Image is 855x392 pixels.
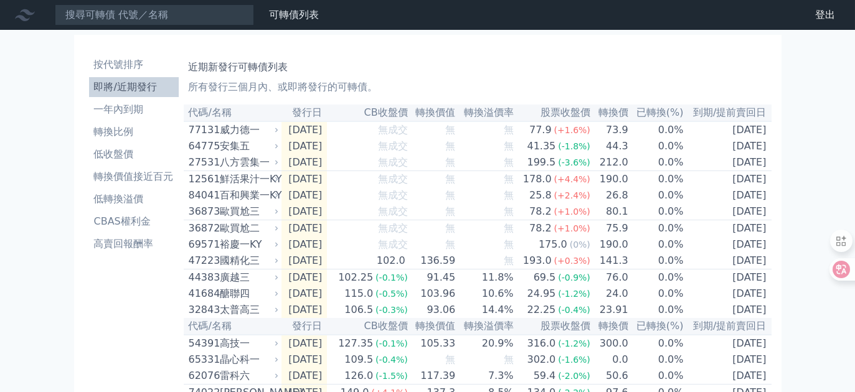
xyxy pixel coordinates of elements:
[504,222,514,234] span: 無
[684,318,772,335] th: 到期/提前賣回日
[456,335,514,352] td: 20.9%
[591,236,629,253] td: 190.0
[531,270,559,285] div: 69.5
[629,203,684,220] td: 0.0%
[591,171,629,188] td: 190.0
[409,286,456,302] td: 103.96
[445,156,455,168] span: 無
[189,302,217,317] div: 32843
[684,335,772,352] td: [DATE]
[376,273,408,282] span: (-0.1%)
[220,188,276,203] div: 百和興業一KY
[409,318,456,335] th: 轉換價值
[525,139,559,154] div: 41.35
[89,80,179,95] li: 即將/近期發行
[342,286,376,301] div: 115.0
[684,121,772,138] td: [DATE]
[527,123,554,138] div: 77.9
[629,138,684,154] td: 0.0%
[220,336,276,351] div: 高技一
[376,305,408,315] span: (-0.3%)
[89,100,179,119] a: 一年內到期
[591,352,629,368] td: 0.0
[281,253,328,269] td: [DATE]
[591,368,629,385] td: 50.6
[684,154,772,171] td: [DATE]
[591,269,629,286] td: 76.0
[376,338,408,348] span: (-0.1%)
[684,203,772,220] td: [DATE]
[629,302,684,318] td: 0.0%
[504,238,514,250] span: 無
[558,338,590,348] span: (-1.2%)
[629,105,684,121] th: 已轉換(%)
[684,220,772,237] td: [DATE]
[281,286,328,302] td: [DATE]
[629,368,684,385] td: 0.0%
[456,269,514,286] td: 11.8%
[805,5,845,25] a: 登出
[558,157,590,167] span: (-3.6%)
[378,238,408,250] span: 無成交
[89,212,179,231] a: CBAS權利金
[378,222,408,234] span: 無成交
[527,188,554,203] div: 25.8
[558,371,590,381] span: (-2.0%)
[378,205,408,217] span: 無成交
[89,55,179,75] a: 按代號排序
[281,236,328,253] td: [DATE]
[378,173,408,185] span: 無成交
[378,156,408,168] span: 無成交
[189,221,217,236] div: 36872
[220,237,276,252] div: 裕慶一KY
[684,269,772,286] td: [DATE]
[504,140,514,152] span: 無
[89,192,179,207] li: 低轉換溢價
[189,204,217,219] div: 36873
[189,336,217,351] div: 54391
[591,286,629,302] td: 24.0
[591,187,629,203] td: 26.8
[629,253,684,269] td: 0.0%
[684,138,772,154] td: [DATE]
[376,355,408,365] span: (-0.4%)
[525,302,559,317] div: 22.25
[189,286,217,301] div: 41684
[269,9,319,21] a: 可轉債列表
[629,335,684,352] td: 0.0%
[684,171,772,188] td: [DATE]
[376,289,408,299] span: (-0.5%)
[281,318,328,335] th: 發行日
[189,155,217,170] div: 27531
[629,187,684,203] td: 0.0%
[376,371,408,381] span: (-1.5%)
[591,138,629,154] td: 44.3
[189,60,767,75] h1: 近期新發行可轉債列表
[189,80,767,95] p: 所有發行三個月內、或即將發行的可轉債。
[281,171,328,188] td: [DATE]
[445,189,455,201] span: 無
[189,270,217,285] div: 44383
[684,302,772,318] td: [DATE]
[220,221,276,236] div: 歐買尬二
[504,189,514,201] span: 無
[189,172,217,187] div: 12561
[189,139,217,154] div: 64775
[220,123,276,138] div: 威力德一
[504,353,514,365] span: 無
[189,188,217,203] div: 84041
[527,221,554,236] div: 78.2
[220,172,276,187] div: 鮮活果汁一KY
[514,105,591,121] th: 股票收盤價
[327,318,408,335] th: CB收盤價
[281,302,328,318] td: [DATE]
[554,207,590,217] span: (+1.0%)
[525,352,559,367] div: 302.0
[629,352,684,368] td: 0.0%
[629,286,684,302] td: 0.0%
[629,154,684,171] td: 0.0%
[89,189,179,209] a: 低轉換溢價
[409,105,456,121] th: 轉換價值
[456,286,514,302] td: 10.6%
[409,302,456,318] td: 93.06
